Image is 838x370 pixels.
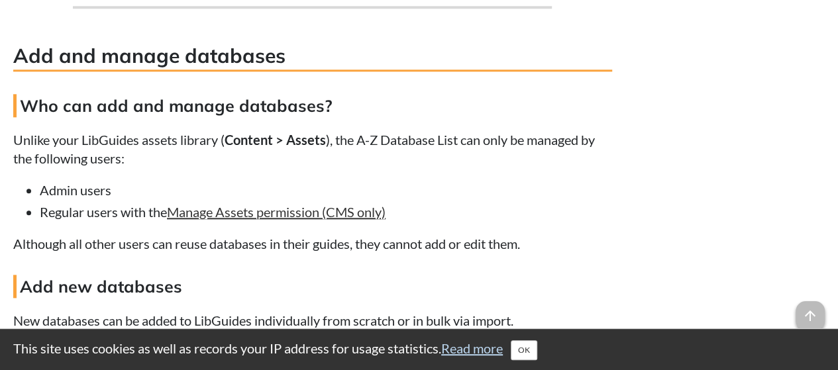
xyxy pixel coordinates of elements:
h4: Who can add and manage databases? [13,94,612,117]
strong: Content > Assets [225,132,326,148]
button: Close [511,340,537,360]
span: arrow_upward [796,301,825,330]
p: Unlike your LibGuides assets library ( ), the A-Z Database List can only be managed by the follow... [13,130,612,167]
a: Read more [441,340,503,356]
li: Regular users with the [40,203,612,221]
p: New databases can be added to LibGuides individually from scratch or in bulk via import. [13,311,612,330]
h4: Add new databases [13,275,612,298]
li: Admin users [40,181,612,199]
a: Manage Assets permission (CMS only) [167,204,386,220]
p: Although all other users can reuse databases in their guides, they cannot add or edit them. [13,234,612,253]
h3: Add and manage databases [13,42,612,71]
a: arrow_upward [796,302,825,318]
